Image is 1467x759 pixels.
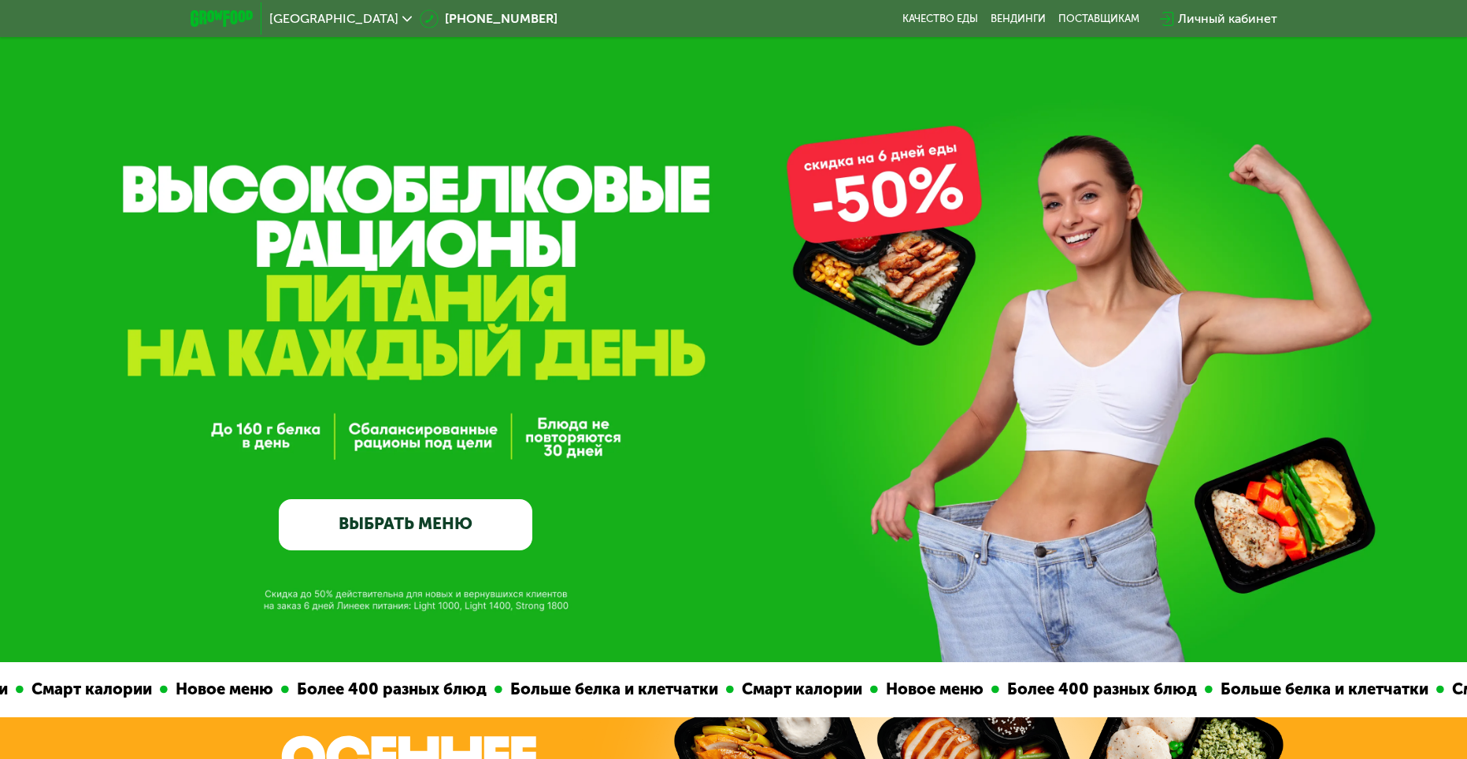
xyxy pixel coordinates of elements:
a: Вендинги [991,13,1046,25]
div: Смарт калории [724,677,860,702]
a: ВЫБРАТЬ МЕНЮ [279,499,532,550]
div: Новое меню [157,677,271,702]
div: Новое меню [868,677,981,702]
div: Более 400 разных блюд [279,677,484,702]
a: Качество еды [902,13,978,25]
a: [PHONE_NUMBER] [420,9,558,28]
div: Смарт калории [13,677,150,702]
div: поставщикам [1058,13,1139,25]
span: [GEOGRAPHIC_DATA] [269,13,398,25]
div: Более 400 разных блюд [989,677,1195,702]
div: Личный кабинет [1178,9,1277,28]
div: Больше белка и клетчатки [492,677,716,702]
div: Больше белка и клетчатки [1202,677,1426,702]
